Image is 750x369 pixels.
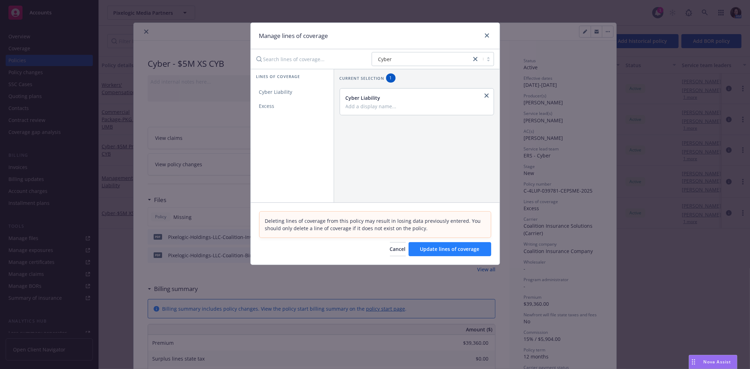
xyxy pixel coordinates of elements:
[346,103,487,109] input: Add a display name...
[704,359,731,365] span: Nova Assist
[389,75,393,81] span: 1
[390,246,406,252] span: Cancel
[376,56,468,63] span: Cyber
[259,31,328,40] h1: Manage lines of coverage
[251,89,301,95] span: Cyber Liability
[689,355,698,369] div: Drag to move
[482,91,491,100] a: close
[689,355,737,369] button: Nova Assist
[378,56,392,63] span: Cyber
[420,246,480,252] span: Update lines of coverage
[340,75,385,81] span: Current selection
[256,73,300,79] span: Lines of coverage
[251,103,283,109] span: Excess
[483,31,491,40] a: close
[346,94,487,102] div: Cyber Liability
[390,242,406,256] button: Cancel
[265,217,485,232] span: Deleting lines of coverage from this policy may result in losing data previously entered. You sho...
[409,242,491,256] button: Update lines of coverage
[252,52,366,66] input: Search lines of coverage...
[471,55,480,63] a: close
